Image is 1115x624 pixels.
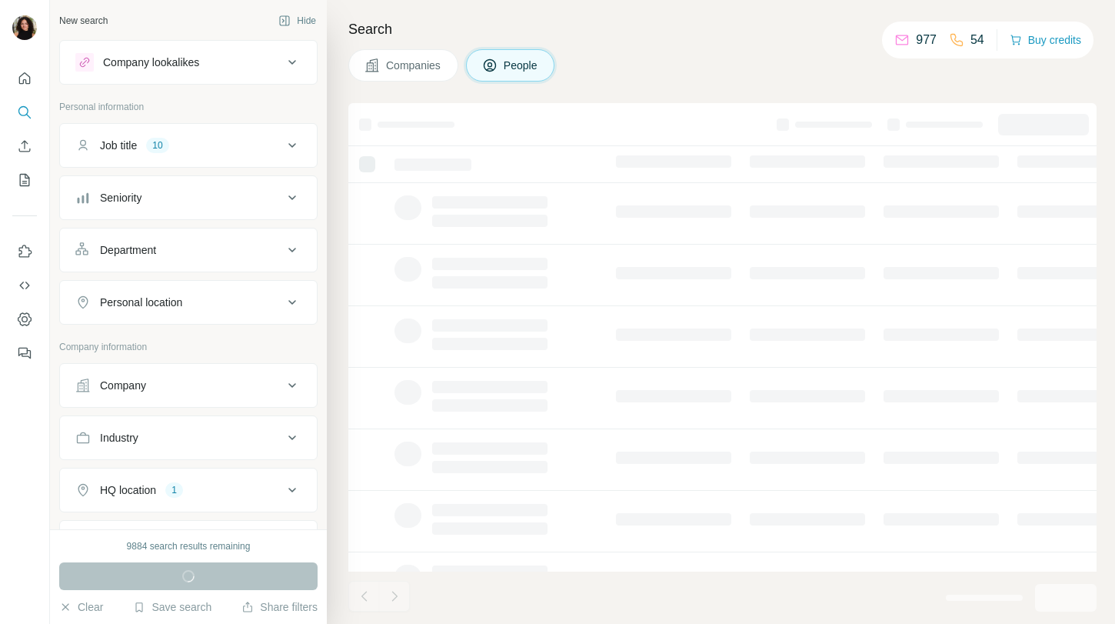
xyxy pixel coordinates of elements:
div: Personal location [100,295,182,310]
button: Enrich CSV [12,132,37,160]
button: Use Surfe API [12,272,37,299]
div: New search [59,14,108,28]
button: My lists [12,166,37,194]
p: Personal information [59,100,318,114]
button: Job title10 [60,127,317,164]
button: Department [60,232,317,269]
button: Industry [60,419,317,456]
div: HQ location [100,482,156,498]
button: Clear [59,599,103,615]
button: Buy credits [1010,29,1081,51]
button: Dashboard [12,305,37,333]
div: 1 [165,483,183,497]
button: Save search [133,599,211,615]
button: Quick start [12,65,37,92]
button: Search [12,98,37,126]
button: Share filters [241,599,318,615]
div: 10 [146,138,168,152]
button: Feedback [12,339,37,367]
button: Hide [268,9,327,32]
button: Company lookalikes [60,44,317,81]
p: Company information [59,340,318,354]
button: Use Surfe on LinkedIn [12,238,37,265]
button: HQ location1 [60,472,317,509]
img: Avatar [12,15,37,40]
button: Annual revenue ($) [60,524,317,561]
div: Seniority [100,190,141,205]
button: Company [60,367,317,404]
div: 9884 search results remaining [127,539,251,553]
button: Seniority [60,179,317,216]
button: Personal location [60,284,317,321]
h4: Search [348,18,1097,40]
span: Companies [386,58,442,73]
p: 54 [970,31,984,49]
div: Company lookalikes [103,55,199,70]
p: 977 [916,31,937,49]
div: Department [100,242,156,258]
div: Company [100,378,146,393]
div: Industry [100,430,138,445]
div: Job title [100,138,137,153]
span: People [504,58,539,73]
